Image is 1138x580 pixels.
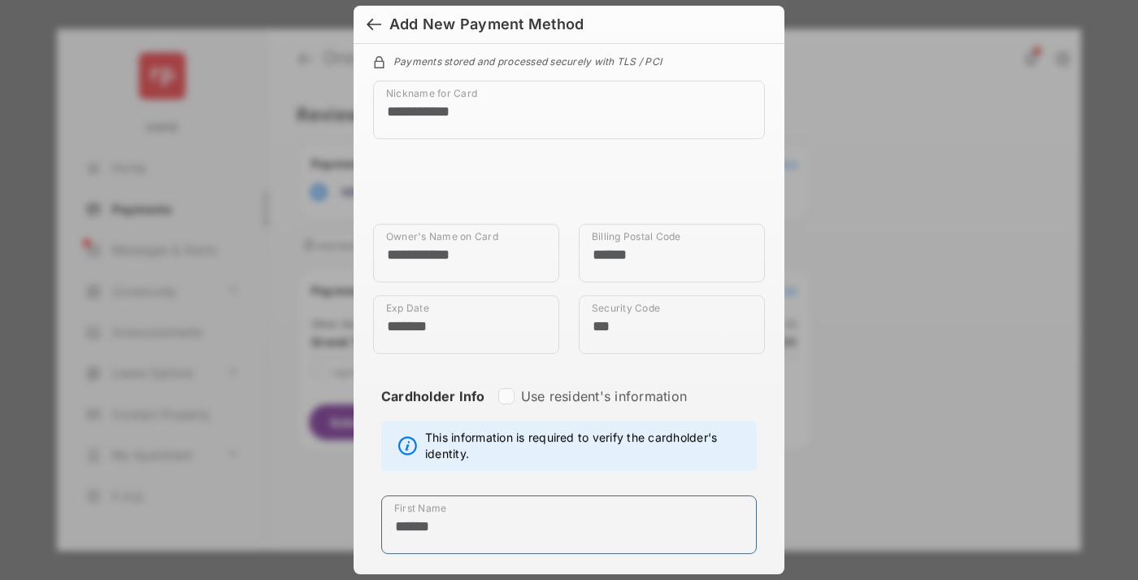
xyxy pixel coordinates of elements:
[425,430,748,462] span: This information is required to verify the cardholder's identity.
[389,15,584,33] div: Add New Payment Method
[381,388,485,434] strong: Cardholder Info
[373,53,765,68] div: Payments stored and processed securely with TLS / PCI
[521,388,687,404] label: Use resident's information
[373,152,765,224] iframe: Credit card field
